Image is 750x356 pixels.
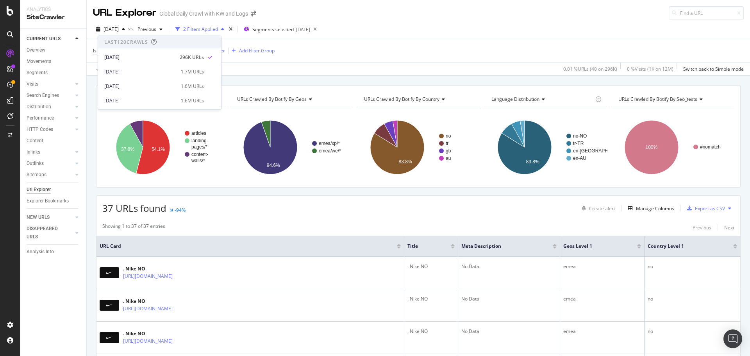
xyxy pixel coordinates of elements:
[563,263,641,270] div: emea
[446,156,451,161] text: au
[27,91,73,100] a: Search Engines
[683,66,744,72] div: Switch back to Simple mode
[27,103,51,111] div: Distribution
[104,54,175,61] div: [DATE]
[102,223,165,232] div: Showing 1 to 37 of 37 entries
[191,152,208,157] text: content-
[191,144,207,150] text: pages/*
[27,137,81,145] a: Content
[648,295,737,302] div: no
[230,113,353,181] div: A chart.
[27,114,73,122] a: Performance
[484,113,607,181] svg: A chart.
[27,114,54,122] div: Performance
[191,138,208,143] text: landing-
[573,133,587,139] text: no-NO
[573,156,586,161] text: en-AU
[573,141,584,146] text: tr-TR
[27,225,73,241] a: DISAPPEARED URLS
[319,148,341,154] text: emea/we/*
[723,329,742,348] div: Open Intercom Messenger
[27,137,43,145] div: Content
[27,213,50,222] div: NEW URLS
[237,96,307,102] span: URLs Crawled By Botify By geos
[27,225,66,241] div: DISAPPEARED URLS
[648,243,721,250] span: country Level 1
[266,163,280,168] text: 94.6%
[134,26,156,32] span: Previous
[617,93,727,106] h4: URLs Crawled By Botify By seo_tests
[27,248,54,256] div: Analysis Info
[27,103,73,111] a: Distribution
[296,26,310,33] div: [DATE]
[123,337,173,345] a: [URL][DOMAIN_NAME]
[563,243,625,250] span: Geos Level 1
[27,80,73,88] a: Visits
[100,243,395,250] span: URL Card
[618,96,697,102] span: URLs Crawled By Botify By seo_tests
[364,96,439,102] span: URLs Crawled By Botify By country
[27,171,73,179] a: Sitemaps
[27,248,81,256] a: Analysis Info
[181,83,204,90] div: 1.6M URLs
[134,23,166,36] button: Previous
[446,148,451,154] text: gb
[27,6,80,13] div: Analytics
[27,46,45,54] div: Overview
[27,13,80,22] div: SiteCrawler
[27,186,51,194] div: Url Explorer
[27,148,40,156] div: Inlinks
[104,97,176,104] div: [DATE]
[461,295,557,302] div: No Data
[563,66,617,72] div: 0.01 % URLs ( 40 on 296K )
[175,207,186,213] div: -94%
[104,39,148,45] div: Last 120 Crawls
[227,25,234,33] div: times
[159,10,248,18] div: Global Daily Crawl with KW and Logs
[93,63,116,75] button: Apply
[27,159,44,168] div: Outlinks
[399,159,412,165] text: 83.8%
[123,305,173,313] a: [URL][DOMAIN_NAME]
[695,205,725,212] div: Export as CSV
[27,69,81,77] a: Segments
[669,6,744,20] input: Find a URL
[526,159,539,165] text: 83.8%
[27,125,53,134] div: HTTP Codes
[27,91,59,100] div: Search Engines
[636,205,674,212] div: Manage Columns
[27,197,69,205] div: Explorer Bookmarks
[27,159,73,168] a: Outlinks
[407,328,455,335] div: . Nike NO
[27,46,81,54] a: Overview
[172,23,227,36] button: 2 Filters Applied
[446,133,451,139] text: no
[27,197,81,205] a: Explorer Bookmarks
[700,144,721,150] text: #nomatch
[104,68,176,75] div: [DATE]
[446,141,448,146] text: tr
[491,96,539,102] span: Language Distribution
[646,145,658,150] text: 100%
[27,57,51,66] div: Movements
[407,295,455,302] div: . Nike NO
[241,23,310,36] button: Segments selected[DATE]
[191,158,205,163] text: walls/*
[357,113,480,181] svg: A chart.
[27,213,73,222] a: NEW URLS
[648,328,737,335] div: no
[611,113,734,181] svg: A chart.
[407,243,439,250] span: Title
[589,205,615,212] div: Create alert
[461,263,557,270] div: No Data
[93,47,119,54] span: Is Indexable
[236,93,346,106] h4: URLs Crawled By Botify By geos
[319,141,340,146] text: emea/xp/*
[100,267,119,278] img: main image
[123,298,207,305] div: . Nike NO
[123,265,207,272] div: . Nike NO
[27,80,38,88] div: Visits
[180,54,204,61] div: 296K URLs
[100,332,119,343] img: main image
